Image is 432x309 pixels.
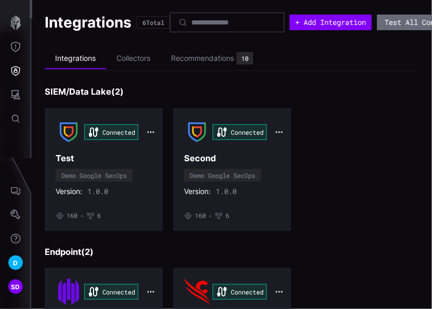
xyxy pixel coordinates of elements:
button: D [1,251,31,275]
div: Demo Google SecOps [190,172,255,178]
span: SD [11,281,20,292]
button: + Add Integration [290,15,372,30]
div: Connected [213,124,267,140]
button: SD [1,275,31,299]
h3: Endpoint ( 2 ) [45,247,420,257]
div: Recommendations [171,54,234,63]
img: Demo Google SecOps [184,119,210,145]
span: Version: [56,187,82,196]
span: 6 [226,212,229,220]
li: Collectors [106,48,161,69]
span: Version: [184,187,211,196]
span: 160 [67,212,77,220]
span: • [208,212,212,220]
img: Demo SentinelOne Singularity [56,279,82,305]
div: Connected [213,284,267,300]
span: 6 [97,212,101,220]
img: Demo CrowdStrike Falcon [184,279,210,305]
h3: Second [184,153,280,164]
span: 160 [195,212,206,220]
img: Demo Google SecOps [56,119,82,145]
span: 1.0.0 [87,187,108,196]
h3: SIEM/Data Lake ( 2 ) [45,86,420,97]
li: Integrations [45,48,106,69]
div: 6 Total [142,19,164,25]
h1: Integrations [45,13,132,32]
div: Connected [84,124,138,140]
span: 1.0.0 [216,187,237,196]
div: Connected [84,284,138,300]
span: • [80,212,84,220]
div: 10 [241,55,248,61]
span: D [13,257,18,268]
h3: Test [56,153,152,164]
div: Demo Google SecOps [61,172,127,178]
